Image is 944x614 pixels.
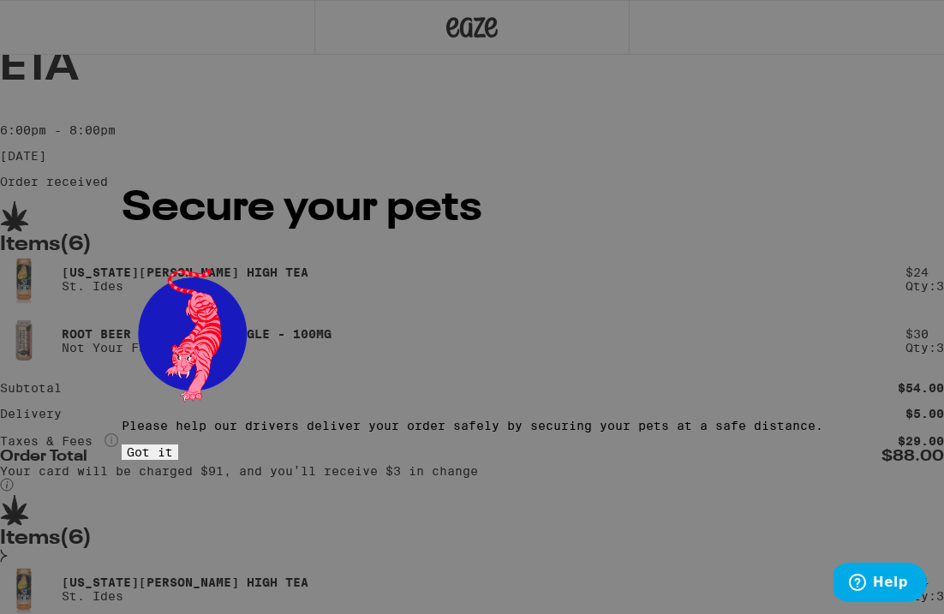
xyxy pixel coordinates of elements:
[833,563,927,605] iframe: Opens a widget where you can find more information
[127,445,173,459] span: Got it
[122,188,823,230] h2: Secure your pets
[122,444,178,460] button: Got it
[122,264,262,404] img: pets
[122,419,823,432] p: Please help our drivers deliver your order safely by securing your pets at a safe distance.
